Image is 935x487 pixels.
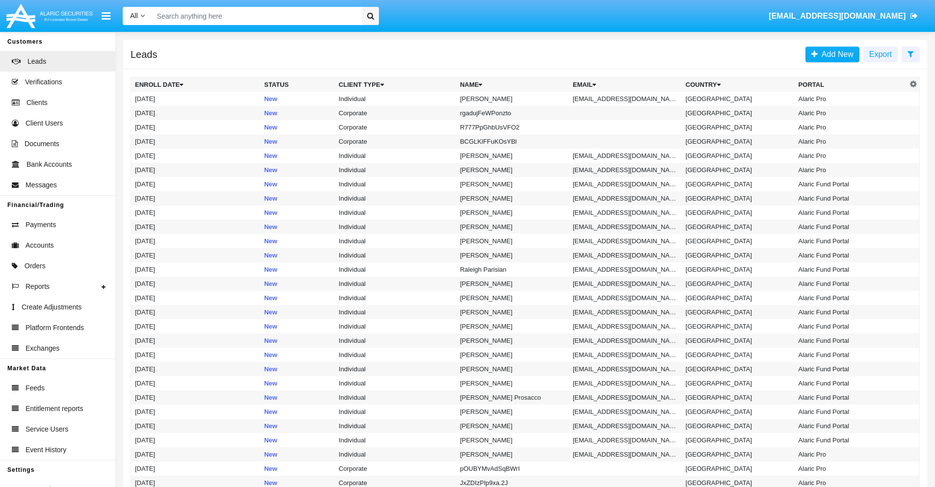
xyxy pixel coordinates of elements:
td: [DATE] [131,220,261,234]
td: Alaric Fund Portal [795,305,908,319]
td: [GEOGRAPHIC_DATA] [682,319,795,333]
td: Alaric Pro [795,134,908,149]
td: [GEOGRAPHIC_DATA] [682,177,795,191]
td: [GEOGRAPHIC_DATA] [682,262,795,277]
td: Alaric Pro [795,120,908,134]
td: [PERSON_NAME] [456,305,569,319]
td: Individual [335,305,456,319]
td: [DATE] [131,177,261,191]
th: Enroll Date [131,77,261,92]
td: [DATE] [131,447,261,461]
td: [GEOGRAPHIC_DATA] [682,390,795,405]
td: [DATE] [131,92,261,106]
td: Alaric Pro [795,461,908,476]
td: [GEOGRAPHIC_DATA] [682,220,795,234]
td: [PERSON_NAME] [456,376,569,390]
td: Individual [335,163,456,177]
td: New [260,262,335,277]
td: New [260,220,335,234]
td: Alaric Fund Portal [795,362,908,376]
td: Alaric Fund Portal [795,291,908,305]
td: [GEOGRAPHIC_DATA] [682,163,795,177]
td: [DATE] [131,390,261,405]
td: Alaric Fund Portal [795,277,908,291]
td: Alaric Pro [795,447,908,461]
td: [EMAIL_ADDRESS][DOMAIN_NAME] [569,92,682,106]
td: Alaric Pro [795,92,908,106]
a: [EMAIL_ADDRESS][DOMAIN_NAME] [764,2,923,30]
td: [EMAIL_ADDRESS][DOMAIN_NAME] [569,405,682,419]
td: [GEOGRAPHIC_DATA] [682,362,795,376]
td: Alaric Fund Portal [795,405,908,419]
td: [DATE] [131,277,261,291]
td: Alaric Fund Portal [795,348,908,362]
td: Alaric Pro [795,163,908,177]
th: Status [260,77,335,92]
span: Export [869,50,892,58]
td: [EMAIL_ADDRESS][DOMAIN_NAME] [569,191,682,205]
td: [GEOGRAPHIC_DATA] [682,106,795,120]
th: Email [569,77,682,92]
td: [EMAIL_ADDRESS][DOMAIN_NAME] [569,376,682,390]
td: New [260,234,335,248]
td: [GEOGRAPHIC_DATA] [682,120,795,134]
td: [EMAIL_ADDRESS][DOMAIN_NAME] [569,163,682,177]
td: [PERSON_NAME] [456,348,569,362]
td: New [260,376,335,390]
td: [GEOGRAPHIC_DATA] [682,134,795,149]
td: Alaric Fund Portal [795,248,908,262]
span: Leads [27,56,46,67]
span: All [130,12,138,20]
span: Client Users [26,118,63,128]
td: New [260,433,335,447]
td: [GEOGRAPHIC_DATA] [682,92,795,106]
td: Alaric Fund Portal [795,433,908,447]
span: Exchanges [26,343,59,354]
td: [GEOGRAPHIC_DATA] [682,291,795,305]
td: [EMAIL_ADDRESS][DOMAIN_NAME] [569,248,682,262]
td: [DATE] [131,419,261,433]
td: [GEOGRAPHIC_DATA] [682,433,795,447]
span: Event History [26,445,66,455]
td: [DATE] [131,461,261,476]
td: Individual [335,433,456,447]
th: Name [456,77,569,92]
td: Corporate [335,106,456,120]
td: Individual [335,419,456,433]
td: Alaric Fund Portal [795,205,908,220]
td: New [260,92,335,106]
td: [GEOGRAPHIC_DATA] [682,376,795,390]
td: [DATE] [131,376,261,390]
td: Alaric Pro [795,149,908,163]
td: [EMAIL_ADDRESS][DOMAIN_NAME] [569,291,682,305]
td: Individual [335,92,456,106]
td: New [260,305,335,319]
td: New [260,362,335,376]
td: [DATE] [131,291,261,305]
td: [DATE] [131,163,261,177]
td: [PERSON_NAME] [456,149,569,163]
td: Alaric Fund Portal [795,177,908,191]
td: [GEOGRAPHIC_DATA] [682,234,795,248]
td: New [260,277,335,291]
span: [EMAIL_ADDRESS][DOMAIN_NAME] [769,12,906,20]
td: [EMAIL_ADDRESS][DOMAIN_NAME] [569,419,682,433]
a: Add New [805,47,859,62]
td: [PERSON_NAME] [456,191,569,205]
td: [PERSON_NAME] [456,433,569,447]
td: [PERSON_NAME] [456,405,569,419]
td: Individual [335,277,456,291]
td: [EMAIL_ADDRESS][DOMAIN_NAME] [569,234,682,248]
td: New [260,291,335,305]
td: [DATE] [131,205,261,220]
span: Accounts [26,240,54,251]
td: [DATE] [131,191,261,205]
td: [EMAIL_ADDRESS][DOMAIN_NAME] [569,447,682,461]
span: Feeds [26,383,45,393]
td: pOUBYMvAdSqBWrI [456,461,569,476]
td: [PERSON_NAME] [456,220,569,234]
td: [GEOGRAPHIC_DATA] [682,277,795,291]
td: New [260,120,335,134]
td: Corporate [335,134,456,149]
td: [EMAIL_ADDRESS][DOMAIN_NAME] [569,362,682,376]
